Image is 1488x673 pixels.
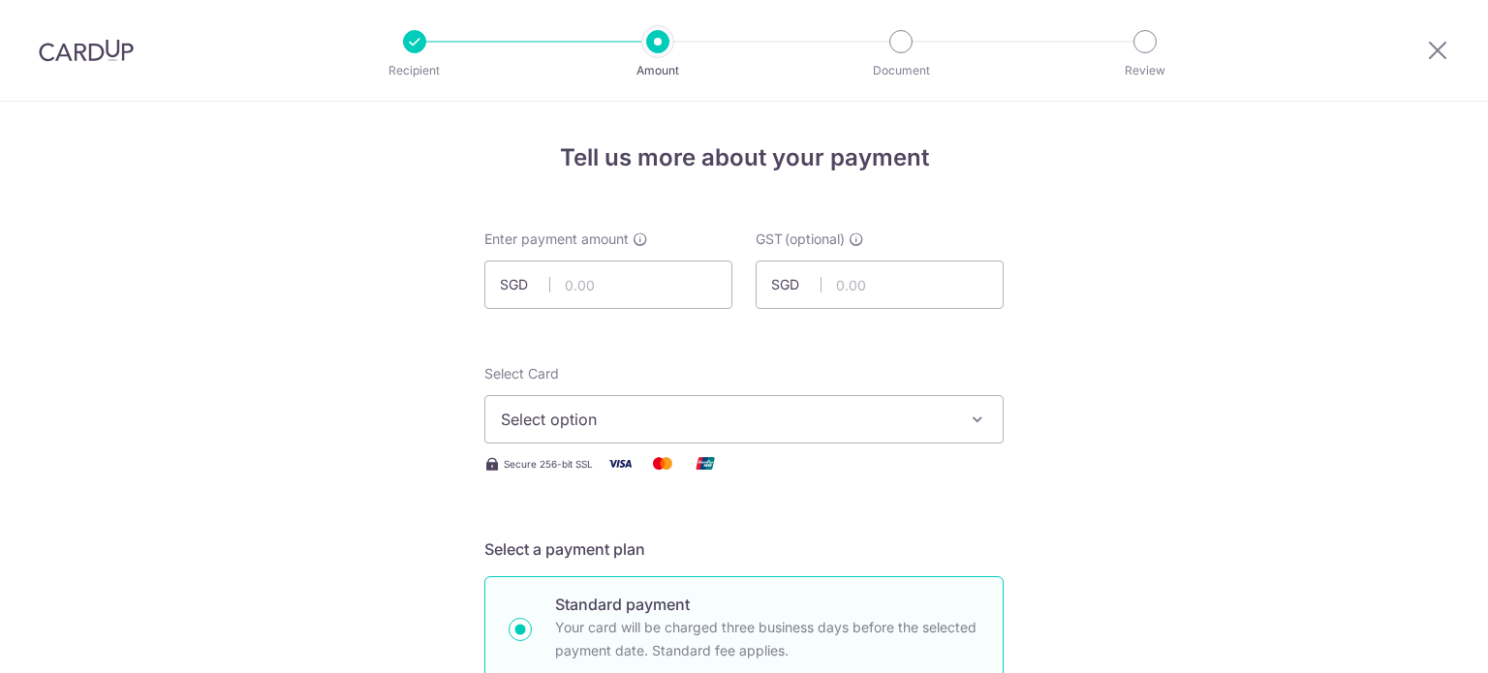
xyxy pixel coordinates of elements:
[555,593,979,616] p: Standard payment
[555,616,979,662] p: Your card will be charged three business days before the selected payment date. Standard fee appl...
[484,260,732,309] input: 0.00
[500,275,550,294] span: SGD
[601,451,639,475] img: Visa
[586,61,729,80] p: Amount
[686,451,725,475] img: Union Pay
[39,39,134,62] img: CardUp
[1073,61,1217,80] p: Review
[484,365,559,382] span: translation missing: en.payables.payment_networks.credit_card.summary.labels.select_card
[1364,615,1469,663] iframe: Opens a widget where you can find more information
[829,61,973,80] p: Document
[343,61,486,80] p: Recipient
[484,395,1004,444] button: Select option
[756,260,1004,309] input: 0.00
[785,229,845,249] span: (optional)
[484,537,1004,561] h5: Select a payment plan
[756,229,783,249] span: GST
[643,451,682,475] img: Mastercard
[504,456,593,472] span: Secure 256-bit SSL
[771,275,821,294] span: SGD
[501,408,952,431] span: Select option
[484,229,629,249] span: Enter payment amount
[484,140,1004,175] h4: Tell us more about your payment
